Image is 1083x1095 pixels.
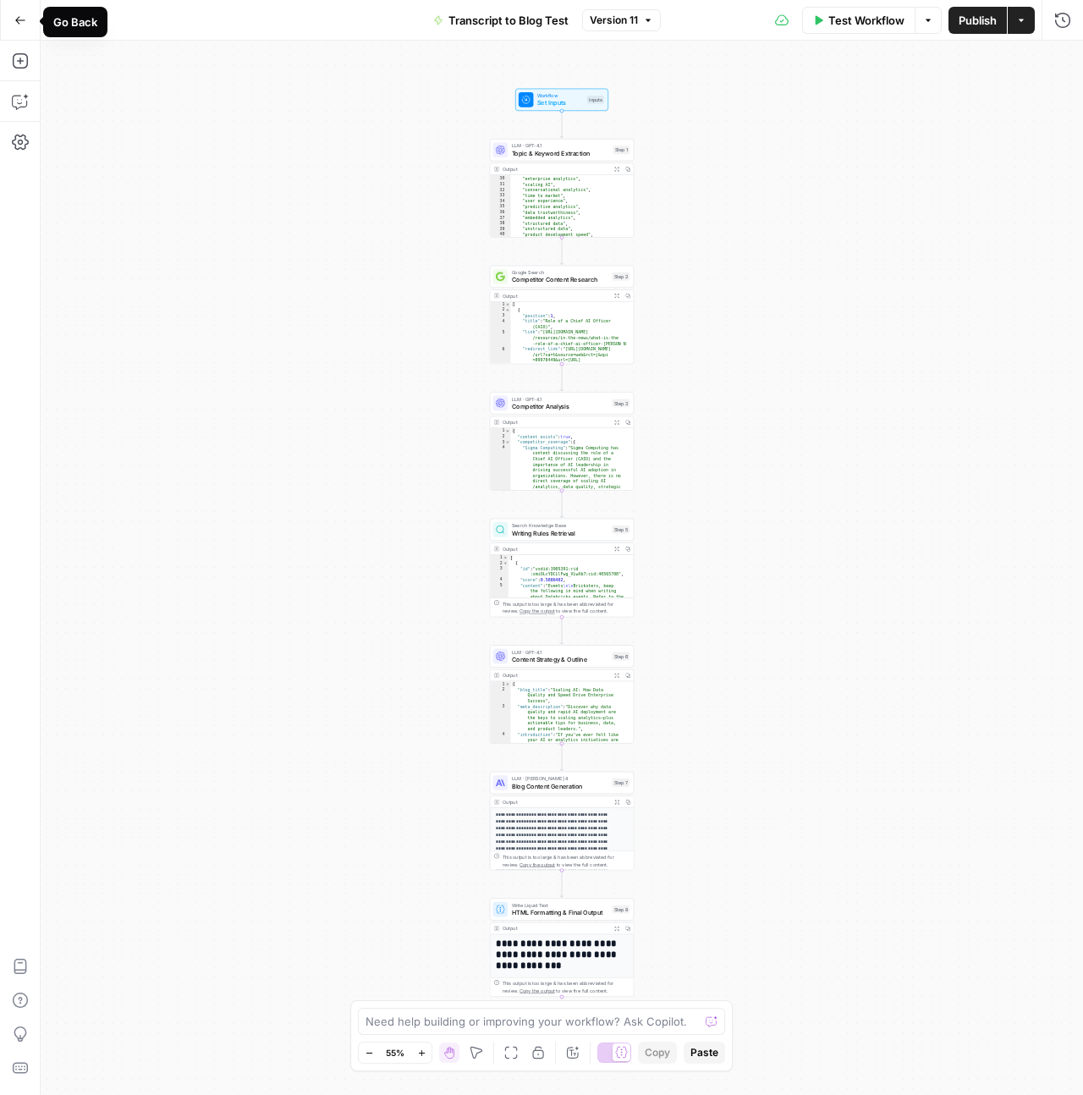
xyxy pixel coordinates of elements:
div: 3 [490,313,510,319]
button: Version 11 [582,9,661,31]
div: This output is too large & has been abbreviated for review. to view the full content. [503,853,630,868]
span: Transcript to Blog Test [448,12,569,29]
span: LLM · GPT-4.1 [512,395,608,403]
button: Publish [948,7,1007,34]
g: Edge from step_6 to step_7 [560,744,563,771]
span: Toggle code folding, rows 2 through 6 [503,560,508,566]
span: Copy the output [520,988,555,994]
div: 2 [490,687,510,704]
span: HTML Formatting & Final Output [512,908,608,917]
span: Toggle code folding, rows 1 through 17 [505,301,510,307]
div: 6 [490,346,510,391]
div: 1 [490,555,508,561]
div: 1 [490,681,510,687]
div: 4 [490,732,510,838]
div: LLM · GPT-4.1Content Strategy & OutlineStep 6Output{ "blog_title":"Scaling AI: How Data Quality a... [490,645,634,744]
span: Toggle code folding, rows 2 through 16 [505,307,510,313]
div: 2 [490,307,510,313]
button: Copy [638,1042,677,1064]
span: Writing Rules Retrieval [512,528,608,537]
span: Set Inputs [537,98,583,107]
span: Publish [959,12,997,29]
div: 36 [490,210,510,216]
g: Edge from start to step_1 [560,111,563,138]
span: Content Strategy & Outline [512,655,608,664]
span: Search Knowledge Base [512,522,608,530]
div: Step 8 [612,905,629,914]
span: Toggle code folding, rows 1 through 29 [505,428,510,434]
g: Edge from step_1 to step_2 [560,238,563,265]
div: 30 [490,176,510,182]
div: Output [503,545,608,553]
div: Output [503,292,608,300]
span: Competitor Analysis [512,402,608,411]
div: Inputs [587,96,604,104]
div: 5 [490,329,510,346]
div: Google SearchCompetitor Content ResearchStep 2Output[ { "position":1, "title":"Role of a Chief AI... [490,266,634,365]
div: 3 [490,704,510,732]
div: Output [503,672,608,680]
g: Edge from step_2 to step_3 [560,364,563,391]
div: 37 [490,215,510,221]
div: 4 [490,445,510,507]
span: LLM · GPT-4.1 [512,648,608,656]
div: 32 [490,187,510,193]
g: Edge from step_5 to step_6 [560,617,563,644]
div: 2 [490,560,508,566]
div: Output [503,925,608,933]
div: 4 [490,577,508,583]
div: Step 7 [612,779,629,787]
span: Competitor Content Research [512,275,608,284]
div: Output [503,165,608,173]
div: Step 3 [612,399,629,407]
div: 34 [490,198,510,204]
div: 1 [490,301,510,307]
span: Copy the output [520,861,555,867]
span: Write Liquid Text [512,901,608,909]
div: Go Back [53,14,97,30]
g: Edge from step_7 to step_8 [560,870,563,897]
span: Toggle code folding, rows 1 through 7 [503,555,508,561]
div: Output [503,418,608,426]
div: LLM · GPT-4.1Competitor AnalysisStep 3Output{ "content_exists":true, "competitor_coverage":{ "Sig... [490,392,634,491]
div: Search Knowledge BaseWriting Rules RetrievalStep 5Output[ { "id":"vsdid:3905391:rid :xmiOLcYDCLlF... [490,519,634,618]
div: 39 [490,226,510,232]
div: WorkflowSet InputsInputs [490,89,634,111]
div: This output is too large & has been abbreviated for review. to view the full content. [503,980,630,995]
span: LLM · [PERSON_NAME] 4 [512,775,608,783]
span: Blog Content Generation [512,781,608,790]
div: 2 [490,434,510,440]
div: Output [503,798,608,806]
div: 40 [490,232,510,238]
div: Step 6 [612,652,629,661]
div: 4 [490,318,510,329]
div: 38 [490,221,510,227]
span: LLM · GPT-4.1 [512,142,609,150]
div: This output is too large & has been abbreviated for review. to view the full content. [503,600,630,615]
span: Topic & Keyword Extraction [512,149,609,158]
button: Transcript to Blog Test [423,7,579,34]
div: 31 [490,182,510,188]
span: Version 11 [590,13,638,28]
button: Paste [684,1042,725,1064]
span: Google Search [512,268,608,276]
div: Step 2 [612,272,629,281]
div: LLM · GPT-4.1Topic & Keyword ExtractionStep 1Output "data quality", "enterprise analytics", "scal... [490,139,634,238]
span: Toggle code folding, rows 1 through 72 [505,681,510,687]
span: Copy [645,1045,670,1060]
div: 33 [490,193,510,199]
span: Workflow [537,91,583,99]
div: 3 [490,566,508,577]
span: Copy the output [520,608,555,614]
div: Step 1 [613,146,629,154]
div: 1 [490,428,510,434]
button: Test Workflow [802,7,915,34]
g: Edge from step_3 to step_5 [560,491,563,518]
span: Test Workflow [828,12,904,29]
span: 55% [386,1046,404,1059]
span: Toggle code folding, rows 3 through 7 [505,439,510,445]
div: Step 5 [612,525,629,534]
div: 3 [490,439,510,445]
span: Paste [690,1045,718,1060]
div: 35 [490,204,510,210]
